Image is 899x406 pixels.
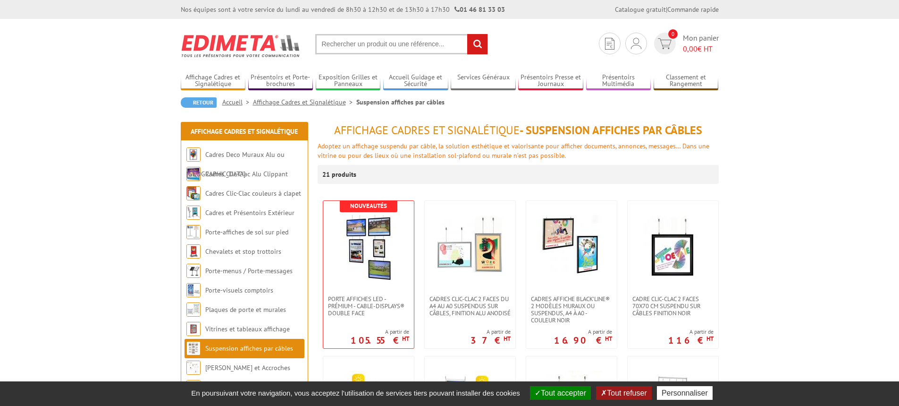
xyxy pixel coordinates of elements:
[683,44,697,53] span: 0,00
[538,215,605,281] img: Cadres affiche Black’Line® 2 modèles muraux ou suspendus, A4 à A0 - couleur noir
[668,29,678,39] span: 0
[186,389,525,397] span: En poursuivant votre navigation, vous acceptez l'utilisation de services tiers pouvant installer ...
[615,5,719,14] div: |
[186,147,201,162] img: Cadres Deco Muraux Alu ou Bois
[205,325,290,333] a: Vitrines et tableaux affichage
[205,286,273,294] a: Porte-visuels comptoirs
[186,244,201,259] img: Chevalets et stop trottoirs
[186,206,201,220] img: Cadres et Présentoirs Extérieur
[205,344,293,353] a: Suspension affiches par câbles
[253,98,356,106] a: Affichage Cadres et Signalétique
[181,73,246,89] a: Affichage Cadres et Signalétique
[628,295,718,317] a: Cadre Clic-Clac 2 faces 70x70 cm suspendu sur câbles finition noir
[181,5,505,14] div: Nos équipes sont à votre service du lundi au vendredi de 8h30 à 12h30 et de 13h30 à 17h30
[318,124,719,137] h1: - Suspension affiches par câbles
[181,28,301,63] img: Edimeta
[186,150,285,178] a: Cadres Deco Muraux Alu ou [GEOGRAPHIC_DATA]
[186,264,201,278] img: Porte-menus / Porte-messages
[205,305,286,314] a: Plaques de porte et murales
[181,97,217,108] a: Retour
[402,335,409,343] sup: HT
[632,295,714,317] span: Cadre Clic-Clac 2 faces 70x70 cm suspendu sur câbles finition noir
[531,295,612,324] span: Cadres affiche Black’Line® 2 modèles muraux ou suspendus, A4 à A0 - couleur noir
[668,337,714,343] p: 116 €
[205,228,288,236] a: Porte-affiches de sol sur pied
[605,335,612,343] sup: HT
[205,208,294,217] a: Cadres et Présentoirs Extérieur
[205,170,288,178] a: Cadres Clic-Clac Alu Clippant
[205,189,301,198] a: Cadres Clic-Clac couleurs à clapet
[615,5,666,14] a: Catalogue gratuit
[425,295,515,317] a: Cadres Clic-Clac 2 faces du A4 au A0 suspendus sur câbles, finition alu anodisé
[351,337,409,343] p: 105.55 €
[350,202,387,210] b: Nouveautés
[471,328,511,336] span: A partir de
[658,38,672,49] img: devis rapide
[191,127,298,136] a: Affichage Cadres et Signalétique
[640,215,706,281] img: Cadre Clic-Clac 2 faces 70x70 cm suspendu sur câbles finition noir
[683,43,719,54] span: € HT
[248,73,313,89] a: Présentoirs et Porte-brochures
[437,215,503,281] img: Cadres Clic-Clac 2 faces du A4 au A0 suspendus sur câbles, finition alu anodisé
[328,295,409,317] span: Porte Affiches LED - Prémium - Cable-Displays® Double face
[554,328,612,336] span: A partir de
[322,165,358,184] p: 21 produits
[654,73,719,89] a: Classement et Rangement
[631,38,641,49] img: devis rapide
[530,386,591,400] button: Tout accepter
[467,34,487,54] input: rechercher
[205,267,293,275] a: Porte-menus / Porte-messages
[222,98,253,106] a: Accueil
[315,34,488,54] input: Rechercher un produit ou une référence...
[186,322,201,336] img: Vitrines et tableaux affichage
[186,361,201,375] img: Cimaises et Accroches tableaux
[454,5,505,14] strong: 01 46 81 33 03
[706,335,714,343] sup: HT
[429,295,511,317] span: Cadres Clic-Clac 2 faces du A4 au A0 suspendus sur câbles, finition alu anodisé
[504,335,511,343] sup: HT
[186,341,201,355] img: Suspension affiches par câbles
[554,337,612,343] p: 16.90 €
[668,328,714,336] span: A partir de
[186,302,201,317] img: Plaques de porte et murales
[605,38,614,50] img: devis rapide
[356,97,445,107] li: Suspension affiches par câbles
[657,386,713,400] button: Personnaliser (fenêtre modale)
[586,73,651,89] a: Présentoirs Multimédia
[383,73,448,89] a: Accueil Guidage et Sécurité
[186,283,201,297] img: Porte-visuels comptoirs
[323,295,414,317] a: Porte Affiches LED - Prémium - Cable-Displays® Double face
[596,386,651,400] button: Tout refuser
[205,247,281,256] a: Chevalets et stop trottoirs
[186,363,290,391] a: [PERSON_NAME] et Accroches tableaux
[318,142,709,160] font: Adoptez un affichage suspendu par câble, la solution esthétique et valorisante pour afficher docu...
[186,225,201,239] img: Porte-affiches de sol sur pied
[334,123,520,138] span: Affichage Cadres et Signalétique
[471,337,511,343] p: 37 €
[667,5,719,14] a: Commande rapide
[316,73,381,89] a: Exposition Grilles et Panneaux
[186,186,201,200] img: Cadres Clic-Clac couleurs à clapet
[518,73,583,89] a: Présentoirs Presse et Journaux
[351,328,409,336] span: A partir de
[526,295,617,324] a: Cadres affiche Black’Line® 2 modèles muraux ou suspendus, A4 à A0 - couleur noir
[451,73,516,89] a: Services Généraux
[652,33,719,54] a: devis rapide 0 Mon panier 0,00€ HT
[336,215,402,281] img: Porte Affiches LED - Prémium - Cable-Displays® Double face
[683,33,719,54] span: Mon panier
